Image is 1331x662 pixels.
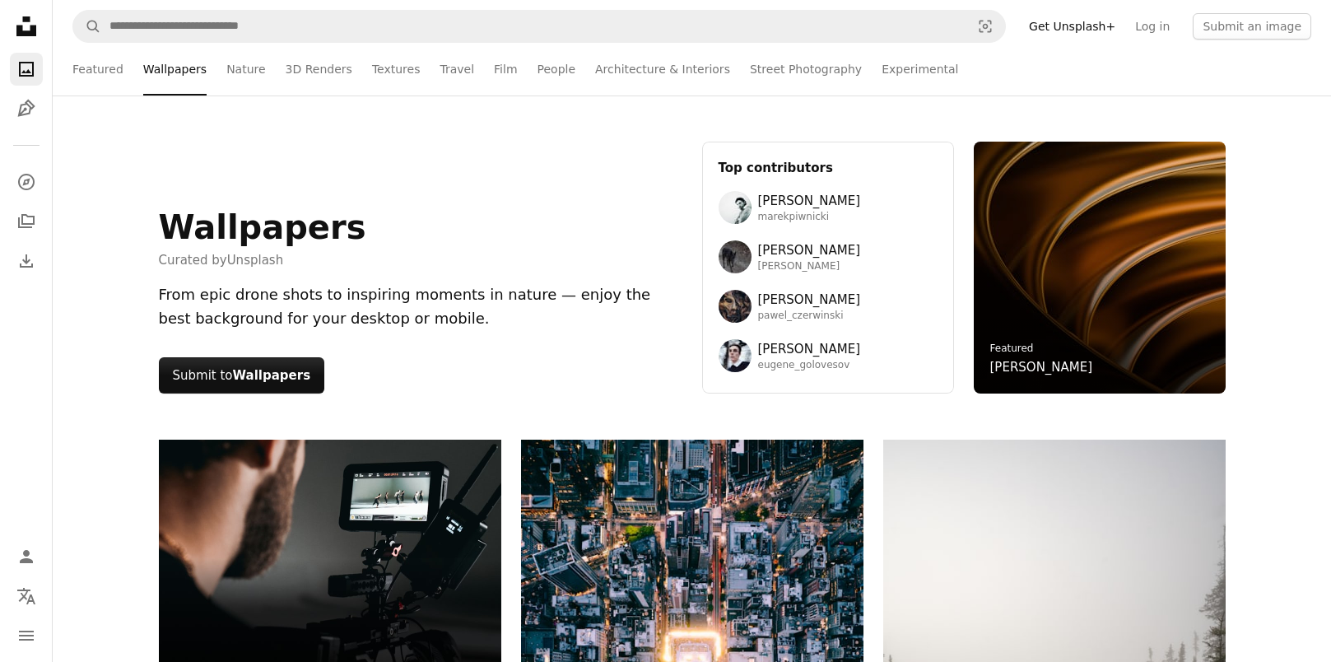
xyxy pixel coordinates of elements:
a: Avatar of user Pawel Czerwinski[PERSON_NAME]pawel_czerwinski [719,290,938,323]
a: [PERSON_NAME] [990,357,1093,377]
h1: Wallpapers [159,207,366,247]
button: Submit toWallpapers [159,357,325,394]
a: Architecture & Interiors [595,43,730,96]
button: Search Unsplash [73,11,101,42]
a: Nature [226,43,265,96]
a: Illustrations [10,92,43,125]
a: Street Photography [750,43,862,96]
img: Avatar of user Pawel Czerwinski [719,290,752,323]
span: [PERSON_NAME] [758,191,861,211]
a: Textures [372,43,421,96]
strong: Wallpapers [233,368,311,383]
span: [PERSON_NAME] [758,339,861,359]
a: People [538,43,576,96]
button: Menu [10,619,43,652]
span: marekpiwnicki [758,211,861,224]
img: Avatar of user Eugene Golovesov [719,339,752,372]
a: Avatar of user Eugene Golovesov[PERSON_NAME]eugene_golovesov [719,339,938,372]
a: Collections [10,205,43,238]
button: Submit an image [1193,13,1311,40]
a: Featured [72,43,123,96]
span: pawel_czerwinski [758,310,861,323]
button: Visual search [966,11,1005,42]
div: From epic drone shots to inspiring moments in nature — enjoy the best background for your desktop... [159,283,682,331]
span: Curated by [159,250,366,270]
button: Language [10,580,43,613]
img: Avatar of user Marek Piwnicki [719,191,752,224]
a: Explore [10,165,43,198]
a: Get Unsplash+ [1019,13,1125,40]
h3: Top contributors [719,158,938,178]
a: Travel [440,43,474,96]
a: Avatar of user Wolfgang Hasselmann[PERSON_NAME][PERSON_NAME] [719,240,938,273]
span: [PERSON_NAME] [758,260,861,273]
span: eugene_golovesov [758,359,861,372]
span: [PERSON_NAME] [758,290,861,310]
span: [PERSON_NAME] [758,240,861,260]
form: Find visuals sitewide [72,10,1006,43]
a: Unsplash [227,253,284,268]
a: 3D Renders [286,43,352,96]
a: Download History [10,245,43,277]
a: Avatar of user Marek Piwnicki[PERSON_NAME]marekpiwnicki [719,191,938,224]
a: Featured [990,343,1034,354]
a: Film [494,43,517,96]
img: Avatar of user Wolfgang Hasselmann [719,240,752,273]
a: Log in / Sign up [10,540,43,573]
a: Log in [1125,13,1180,40]
a: Photos [10,53,43,86]
a: Experimental [882,43,958,96]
